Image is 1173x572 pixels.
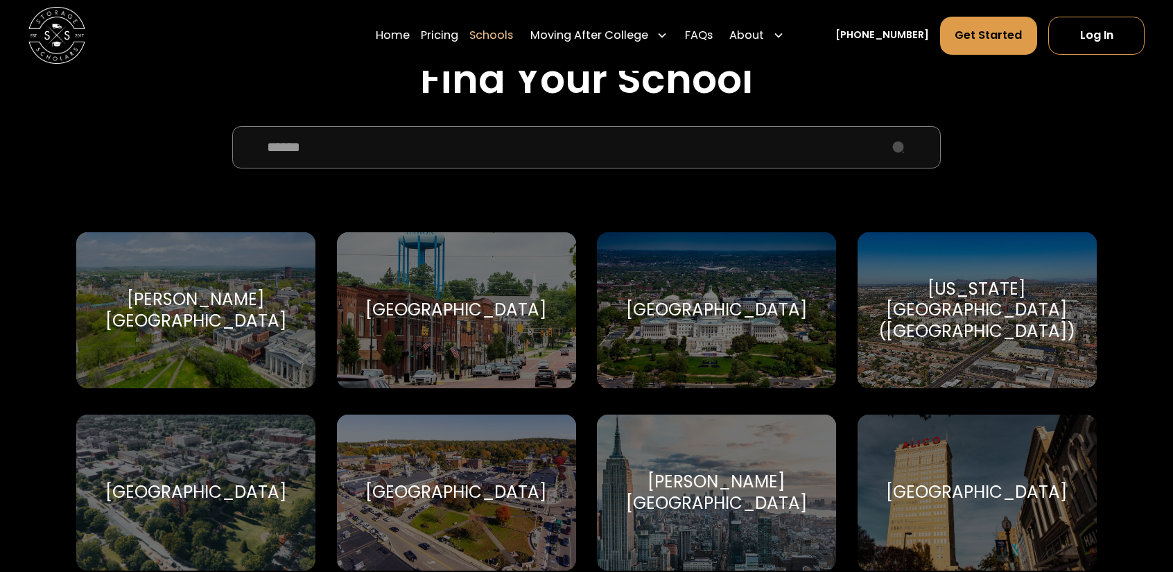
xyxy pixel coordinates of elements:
div: [GEOGRAPHIC_DATA] [105,482,287,503]
a: Go to selected school [76,415,315,571]
a: Go to selected school [76,232,315,388]
div: [GEOGRAPHIC_DATA] [365,300,547,321]
a: Log In [1048,17,1145,55]
a: FAQs [685,15,713,55]
div: Moving After College [525,15,674,55]
a: Go to selected school [337,415,576,571]
a: Go to selected school [597,232,836,388]
div: About [729,27,764,44]
a: Pricing [421,15,458,55]
a: Get Started [940,17,1037,55]
img: Storage Scholars main logo [28,7,85,64]
div: [PERSON_NAME][GEOGRAPHIC_DATA] [94,289,299,331]
div: [GEOGRAPHIC_DATA] [626,300,808,321]
div: [PERSON_NAME][GEOGRAPHIC_DATA] [614,471,819,514]
div: [GEOGRAPHIC_DATA] [886,482,1068,503]
a: Home [376,15,410,55]
a: Schools [469,15,513,55]
a: [PHONE_NUMBER] [835,28,929,42]
div: Moving After College [530,27,648,44]
a: Go to selected school [337,232,576,388]
div: [US_STATE][GEOGRAPHIC_DATA] ([GEOGRAPHIC_DATA]) [874,279,1079,343]
div: [GEOGRAPHIC_DATA] [365,482,547,503]
a: Go to selected school [597,415,836,571]
a: Go to selected school [858,232,1097,388]
a: Go to selected school [858,415,1097,571]
div: About [724,15,790,55]
h2: Find Your School [76,55,1097,103]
